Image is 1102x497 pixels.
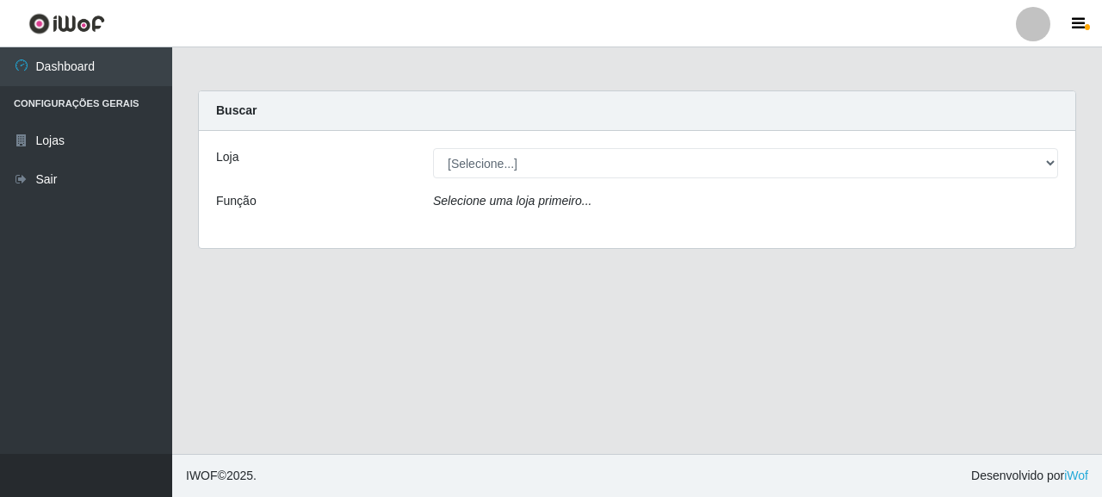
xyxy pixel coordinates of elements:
label: Loja [216,148,238,166]
span: © 2025 . [186,467,257,485]
span: IWOF [186,469,218,482]
a: iWof [1064,469,1088,482]
strong: Buscar [216,103,257,117]
i: Selecione uma loja primeiro... [433,194,591,208]
label: Função [216,192,257,210]
span: Desenvolvido por [971,467,1088,485]
img: CoreUI Logo [28,13,105,34]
